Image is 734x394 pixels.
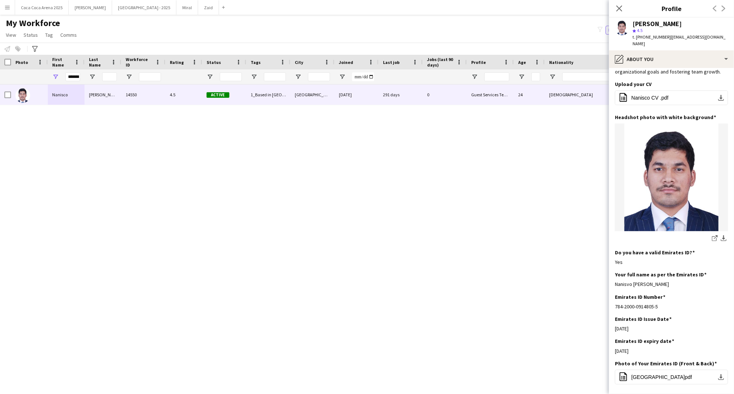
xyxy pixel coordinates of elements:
[339,74,345,80] button: Open Filter Menu
[3,30,19,40] a: View
[549,60,573,65] span: Nationality
[207,74,213,80] button: Open Filter Menu
[615,360,717,367] h3: Photo of Your Emirates ID (Front & Back)
[383,60,400,65] span: Last job
[6,18,60,29] span: My Workforce
[102,72,117,81] input: Last Name Filter Input
[52,57,71,68] span: First Name
[207,60,221,65] span: Status
[165,85,202,105] div: 4.5
[518,60,526,65] span: Age
[615,370,728,384] button: [GEOGRAPHIC_DATA]pdf
[42,30,56,40] a: Tag
[176,0,198,15] button: Miral
[15,88,30,103] img: Nanisco Silveira
[60,32,77,38] span: Comms
[69,0,112,15] button: [PERSON_NAME]
[615,259,728,265] div: Yes
[15,0,69,15] button: Coca Coca Arena 2025
[290,85,334,105] div: [GEOGRAPHIC_DATA]
[339,60,353,65] span: Joined
[126,74,132,80] button: Open Filter Menu
[251,60,261,65] span: Tags
[121,85,165,105] div: 14550
[48,85,85,105] div: Nanisco
[562,72,614,81] input: Nationality Filter Input
[85,85,121,105] div: [PERSON_NAME]
[609,50,734,68] div: About you
[112,0,176,15] button: [GEOGRAPHIC_DATA] - 2025
[615,90,728,105] button: Nanisco CV .pdf
[633,34,671,40] span: t. [PHONE_NUMBER]
[615,303,728,310] div: 784-2000-0914805-5
[467,85,514,105] div: Guest Services Team
[484,72,509,81] input: Profile Filter Input
[89,74,96,80] button: Open Filter Menu
[21,30,41,40] a: Status
[615,294,665,300] h3: Emirates ID Number
[615,114,716,121] h3: Headshot photo with white background
[352,72,374,81] input: Joined Filter Input
[615,325,728,332] div: [DATE]
[631,95,669,101] span: Nanisco CV .pdf
[57,30,80,40] a: Comms
[549,74,556,80] button: Open Filter Menu
[531,72,540,81] input: Age Filter Input
[471,74,478,80] button: Open Filter Menu
[334,85,379,105] div: [DATE]
[423,85,467,105] div: 0
[633,34,726,46] span: | [EMAIL_ADDRESS][DOMAIN_NAME]
[198,0,219,15] button: Zaid
[52,74,59,80] button: Open Filter Menu
[139,72,161,81] input: Workforce ID Filter Input
[615,81,652,87] h3: Upload your CV
[295,74,301,80] button: Open Filter Menu
[615,281,728,287] div: Nanisvo [PERSON_NAME]
[606,26,645,35] button: Everyone10,601
[264,72,286,81] input: Tags Filter Input
[15,60,28,65] span: Photo
[220,72,242,81] input: Status Filter Input
[514,85,545,105] div: 24
[24,32,38,38] span: Status
[308,72,330,81] input: City Filter Input
[246,85,290,105] div: 1_Based in [GEOGRAPHIC_DATA], 2_English Level = 3/3 Excellent
[615,348,728,354] div: [DATE]
[615,338,674,344] h3: Emirates ID expiry date
[65,72,80,81] input: First Name Filter Input
[45,32,53,38] span: Tag
[295,60,303,65] span: City
[427,57,454,68] span: Jobs (last 90 days)
[207,92,229,98] span: Active
[609,4,734,13] h3: Profile
[615,271,706,278] h3: Your full name as per the Emirates ID
[379,85,423,105] div: 291 days
[251,74,257,80] button: Open Filter Menu
[633,21,682,27] div: [PERSON_NAME]
[31,44,39,53] app-action-btn: Advanced filters
[637,28,642,33] span: 4.5
[6,32,16,38] span: View
[89,57,108,68] span: Last Name
[170,60,184,65] span: Rating
[615,249,695,256] h3: Do you have a valid Emirates ID?
[518,74,525,80] button: Open Filter Menu
[615,123,728,231] img: 3eaaab4d-f796-4c19-b358-a4359990e977.jpeg
[615,316,672,322] h3: Emirates ID Issue Date
[471,60,486,65] span: Profile
[126,57,152,68] span: Workforce ID
[631,374,692,380] span: [GEOGRAPHIC_DATA]pdf
[545,85,618,105] div: [DEMOGRAPHIC_DATA]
